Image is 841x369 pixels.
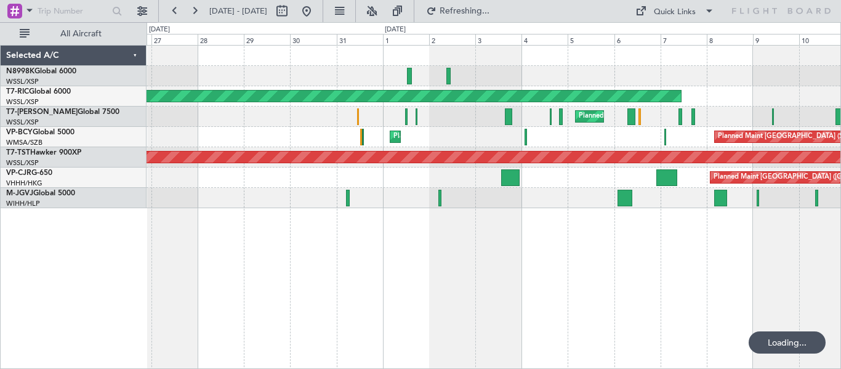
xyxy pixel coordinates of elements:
button: Refreshing... [420,1,494,21]
a: WSSL/XSP [6,118,39,127]
div: 2 [429,34,475,45]
a: VP-BCYGlobal 5000 [6,129,74,136]
div: 31 [337,34,383,45]
span: T7-TST [6,149,30,156]
a: WIHH/HLP [6,199,40,208]
a: VP-CJRG-650 [6,169,52,177]
span: M-JGVJ [6,190,33,197]
span: Refreshing... [439,7,491,15]
div: 8 [707,34,753,45]
div: [DATE] [385,25,406,35]
div: 9 [753,34,799,45]
a: T7-RICGlobal 6000 [6,88,71,95]
div: 7 [661,34,707,45]
span: [DATE] - [DATE] [209,6,267,17]
div: 27 [151,34,198,45]
div: Loading... [749,331,826,354]
span: N8998K [6,68,34,75]
div: [DATE] [149,25,170,35]
span: VP-BCY [6,129,33,136]
a: T7-TSTHawker 900XP [6,149,81,156]
a: WSSL/XSP [6,158,39,168]
span: T7-[PERSON_NAME] [6,108,78,116]
div: 5 [568,34,614,45]
button: Quick Links [629,1,720,21]
button: All Aircraft [14,24,134,44]
a: WSSL/XSP [6,77,39,86]
div: 3 [475,34,521,45]
a: VHHH/HKG [6,179,42,188]
a: N8998KGlobal 6000 [6,68,76,75]
div: 6 [614,34,661,45]
input: Trip Number [38,2,108,20]
span: T7-RIC [6,88,29,95]
a: T7-[PERSON_NAME]Global 7500 [6,108,119,116]
div: Planned Maint Dubai (Al Maktoum Intl) [579,107,700,126]
div: 29 [244,34,290,45]
div: 1 [383,34,429,45]
div: Planned Maint [GEOGRAPHIC_DATA] (Sultan [PERSON_NAME] [PERSON_NAME] - Subang) [393,128,680,146]
div: 28 [198,34,244,45]
span: All Aircraft [32,30,130,38]
div: 4 [521,34,568,45]
span: VP-CJR [6,169,31,177]
div: 30 [290,34,336,45]
a: M-JGVJGlobal 5000 [6,190,75,197]
div: Quick Links [654,6,696,18]
a: WSSL/XSP [6,97,39,107]
a: WMSA/SZB [6,138,42,147]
